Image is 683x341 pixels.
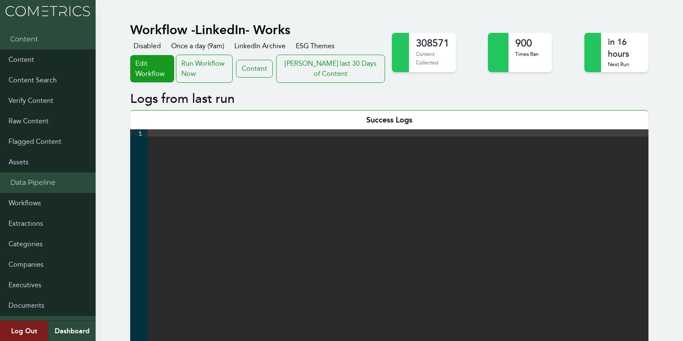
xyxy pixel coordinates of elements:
div: Data Pipeline [7,178,55,188]
a: Edit Workflow [130,55,174,82]
div: Disabled [130,41,161,51]
div: Once a day (9am) [168,41,224,51]
h2: Logs from last run [130,91,648,107]
button: [PERSON_NAME] last 30 Days of Content [276,55,385,83]
div: 1 [130,129,148,137]
div: ESG Themes [292,41,335,51]
h2: 900 [515,36,539,50]
a: Content [236,60,273,78]
div: Success Logs [130,110,648,129]
p: Content Collected [416,50,449,67]
h2: 308571 [416,36,449,50]
p: Times Ran [515,50,539,58]
a: Dashboard [48,321,96,341]
h2: in 16 hours [608,36,641,60]
div: Content [7,34,38,44]
h1: Workflow - LinkedIn- Works [130,22,387,38]
p: Next Run [608,60,641,69]
div: Run Workflow Now [176,55,233,83]
div: LinkedIn Archive [231,41,286,51]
